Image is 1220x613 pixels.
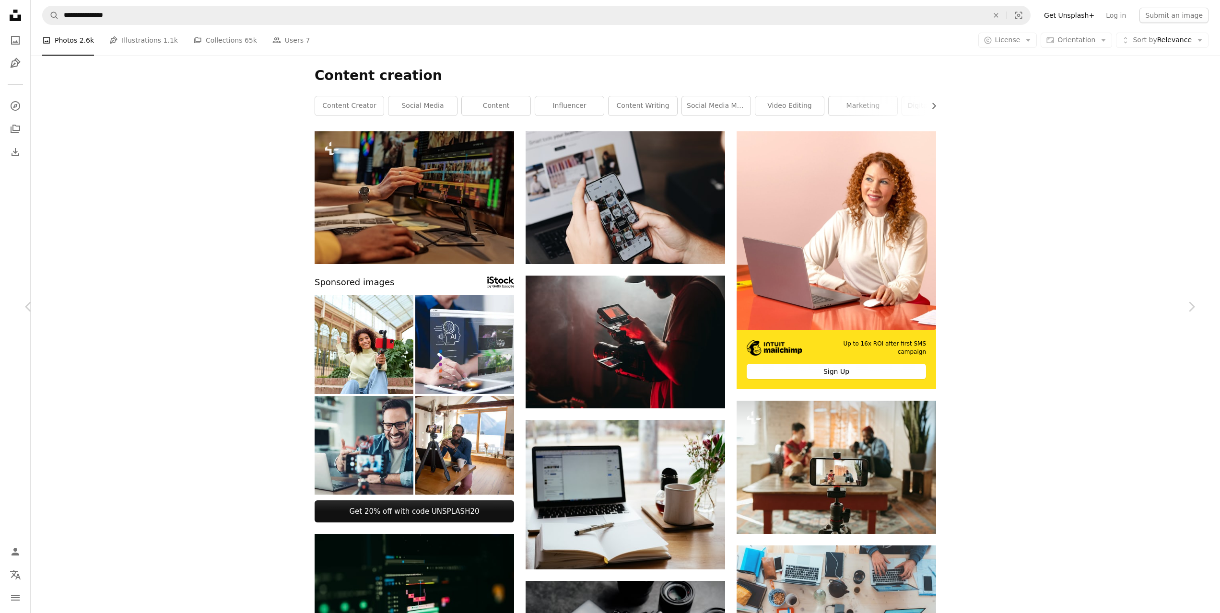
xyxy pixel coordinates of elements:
button: Clear [985,6,1007,24]
span: 1.1k [164,35,178,46]
span: Orientation [1057,36,1095,44]
button: Search Unsplash [43,6,59,24]
img: file-1722962837469-d5d3a3dee0c7image [737,131,936,331]
form: Find visuals sitewide [42,6,1031,25]
img: A person holding a cell phone in front of a laptop [526,131,725,264]
a: Download History [6,142,25,162]
div: Sign Up [747,364,926,379]
button: Submit an image [1139,8,1208,23]
a: Users 7 [272,25,310,56]
a: Collections 65k [193,25,257,56]
a: influencer [535,96,604,116]
a: MacBook Pro near white open book [526,490,725,499]
a: a person taking a picture of two people sitting on a couch [737,463,936,472]
img: Content Creator Working At Home [415,396,514,495]
img: Close-up of two designers using editing software on computer to montage photo and video [315,131,514,264]
img: Smiling vlogger recording a video [315,396,413,495]
span: License [995,36,1021,44]
a: social media [388,96,457,116]
a: Log in [1100,8,1132,23]
img: file-1690386555781-336d1949dad1image [747,340,802,356]
a: man in white t-shirt holding black video camera [526,337,725,346]
a: Photos [6,31,25,50]
a: Explore [6,96,25,116]
a: video editing [755,96,824,116]
a: social media management [682,96,751,116]
button: License [978,33,1037,48]
button: Orientation [1041,33,1112,48]
a: Next [1162,261,1220,353]
img: Influencer creating content for social media in a greenhouse [315,295,413,394]
button: Menu [6,588,25,607]
h1: Content creation [315,67,936,84]
img: MacBook Pro near white open book [526,420,725,569]
img: AI image creation technology. Person using digital pen and tablet to AI software to generate imag... [415,295,514,394]
span: 65k [245,35,257,46]
a: Illustrations 1.1k [109,25,178,56]
button: Sort byRelevance [1116,33,1208,48]
button: Language [6,565,25,584]
a: A person holding a cell phone in front of a laptop [526,193,725,202]
span: Sort by [1133,36,1157,44]
button: Visual search [1007,6,1030,24]
a: Close-up of two designers using editing software on computer to montage photo and video [315,193,514,202]
a: Up to 16x ROI after first SMS campaignSign Up [737,131,936,389]
a: Illustrations [6,54,25,73]
a: digital marketing [902,96,971,116]
a: content writing [609,96,677,116]
img: a person taking a picture of two people sitting on a couch [737,401,936,534]
a: content creator [315,96,384,116]
img: man in white t-shirt holding black video camera [526,276,725,408]
a: Log in / Sign up [6,542,25,561]
span: Up to 16x ROI after first SMS campaign [816,340,926,356]
a: a close up of a computer screen with a blurry background [315,596,514,604]
span: 7 [306,35,310,46]
a: content [462,96,530,116]
a: Collections [6,119,25,139]
a: marketing [829,96,897,116]
span: Sponsored images [315,276,394,289]
span: Relevance [1133,35,1192,45]
a: Get Unsplash+ [1038,8,1100,23]
a: Get 20% off with code UNSPLASH20 [315,500,514,522]
button: scroll list to the right [925,96,936,116]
